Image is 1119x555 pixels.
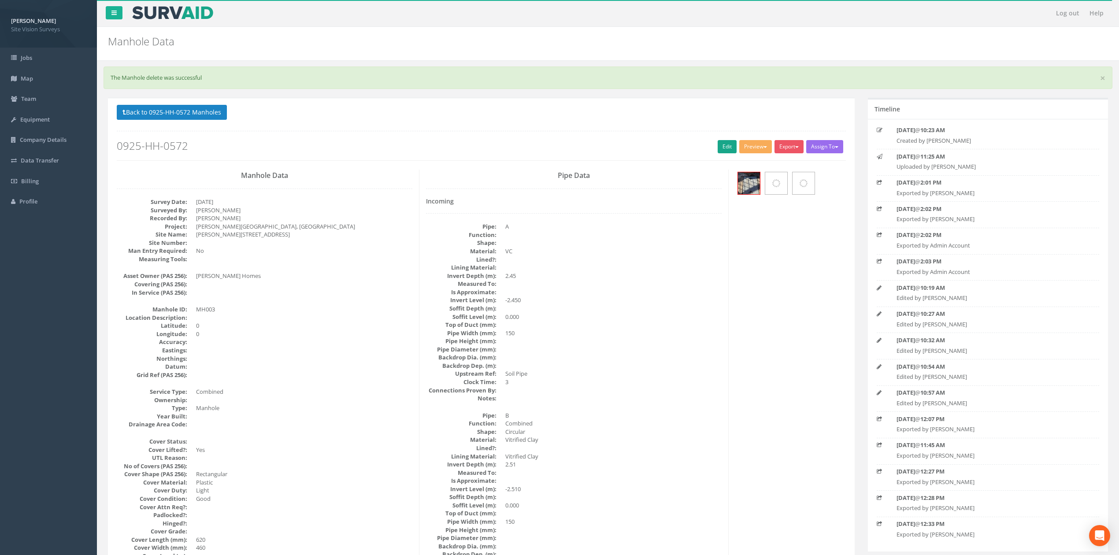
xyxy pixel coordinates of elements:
[117,527,187,536] dt: Cover Grade:
[426,493,497,501] dt: Soffit Depth (m):
[897,478,1080,486] p: Exported by [PERSON_NAME]
[897,126,1080,134] p: @
[920,284,945,292] strong: 10:19 AM
[117,363,187,371] dt: Datum:
[117,388,187,396] dt: Service Type:
[920,467,945,475] strong: 12:27 PM
[920,178,941,186] strong: 2:01 PM
[505,419,722,428] dd: Combined
[196,198,412,206] dd: [DATE]
[897,336,915,344] strong: [DATE]
[117,247,187,255] dt: Man Entry Required:
[426,172,722,180] h3: Pipe Data
[897,530,1080,539] p: Exported by [PERSON_NAME]
[117,289,187,297] dt: In Service (PAS 256):
[117,305,187,314] dt: Manhole ID:
[897,231,1080,239] p: @
[117,544,187,552] dt: Cover Width (mm):
[897,441,915,449] strong: [DATE]
[920,310,945,318] strong: 10:27 AM
[117,198,187,206] dt: Survey Date:
[426,469,497,477] dt: Measured To:
[426,452,497,461] dt: Lining Material:
[117,230,187,239] dt: Site Name:
[897,284,1080,292] p: @
[196,222,412,231] dd: [PERSON_NAME][GEOGRAPHIC_DATA], [GEOGRAPHIC_DATA]
[196,446,412,454] dd: Yes
[117,272,187,280] dt: Asset Owner (PAS 256):
[426,337,497,345] dt: Pipe Height (mm):
[897,504,1080,512] p: Exported by [PERSON_NAME]
[20,136,67,144] span: Company Details
[117,495,187,503] dt: Cover Condition:
[426,239,497,247] dt: Shape:
[897,152,1080,161] p: @
[426,304,497,313] dt: Soffit Depth (m):
[426,255,497,264] dt: Lined?:
[21,95,36,103] span: Team
[196,330,412,338] dd: 0
[117,462,187,470] dt: No of Covers (PAS 256):
[897,363,1080,371] p: @
[108,36,939,47] h2: Manhole Data
[117,486,187,495] dt: Cover Duty:
[117,519,187,528] dt: Hinged?:
[505,428,722,436] dd: Circular
[117,338,187,346] dt: Accuracy:
[117,470,187,478] dt: Cover Shape (PAS 256):
[117,503,187,511] dt: Cover Attn Req?:
[117,412,187,421] dt: Year Built:
[426,436,497,444] dt: Material:
[196,388,412,396] dd: Combined
[117,330,187,338] dt: Longitude:
[426,378,497,386] dt: Clock Time:
[426,411,497,420] dt: Pipe:
[505,411,722,420] dd: B
[426,231,497,239] dt: Function:
[426,222,497,231] dt: Pipe:
[920,494,945,502] strong: 12:28 PM
[897,205,915,213] strong: [DATE]
[897,241,1080,250] p: Exported by Admin Account
[426,394,497,403] dt: Notes:
[897,363,915,370] strong: [DATE]
[117,255,187,263] dt: Measuring Tools:
[920,257,941,265] strong: 2:03 PM
[117,437,187,446] dt: Cover Status:
[897,336,1080,344] p: @
[117,536,187,544] dt: Cover Length (mm):
[897,441,1080,449] p: @
[11,25,86,33] span: Site Vision Surveys
[920,441,945,449] strong: 11:45 AM
[920,205,941,213] strong: 2:02 PM
[104,67,1112,89] div: The Manhole delete was successful
[505,296,722,304] dd: -2.450
[426,288,497,296] dt: Is Approximate:
[21,74,33,82] span: Map
[117,371,187,379] dt: Grid Ref (PAS 256):
[19,197,37,205] span: Profile
[897,310,915,318] strong: [DATE]
[117,420,187,429] dt: Drainage Area Code:
[920,388,945,396] strong: 10:57 AM
[426,460,497,469] dt: Invert Depth (m):
[117,454,187,462] dt: UTL Reason:
[505,460,722,469] dd: 2.51
[196,404,412,412] dd: Manhole
[426,386,497,395] dt: Connections Proven By:
[897,467,915,475] strong: [DATE]
[426,370,497,378] dt: Upstream Ref:
[117,239,187,247] dt: Site Number:
[11,15,86,33] a: [PERSON_NAME] Site Vision Surveys
[426,362,497,370] dt: Backdrop Dep. (m):
[897,320,1080,329] p: Edited by [PERSON_NAME]
[426,296,497,304] dt: Invert Level (m):
[718,140,737,153] a: Edit
[920,231,941,239] strong: 2:02 PM
[920,152,945,160] strong: 11:25 AM
[505,485,722,493] dd: -2.510
[897,520,1080,528] p: @
[897,178,915,186] strong: [DATE]
[897,189,1080,197] p: Exported by [PERSON_NAME]
[897,215,1080,223] p: Exported by [PERSON_NAME]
